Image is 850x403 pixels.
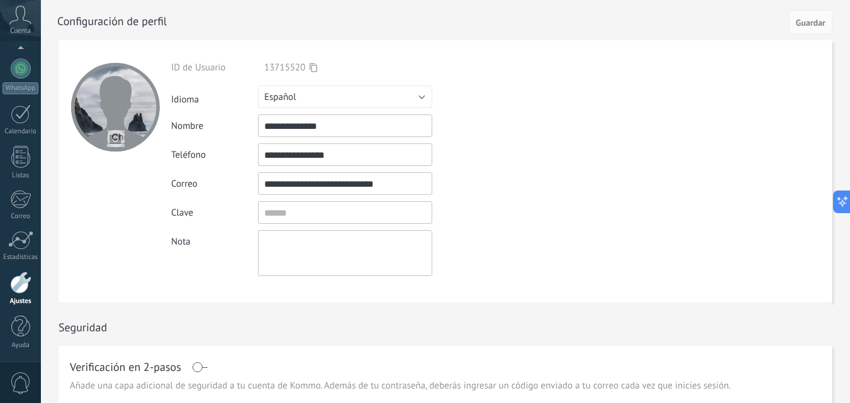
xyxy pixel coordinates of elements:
div: Estadísticas [3,253,39,262]
h1: Verificación en 2-pasos [70,362,181,372]
div: Ayuda [3,341,39,350]
div: Ajustes [3,297,39,306]
div: ID de Usuario [171,62,258,74]
div: Listas [3,172,39,180]
button: Español [258,86,432,108]
span: Cuenta [10,27,31,35]
span: Añade una capa adicional de seguridad a tu cuenta de Kommo. Además de tu contraseña, deberás ingr... [70,380,731,392]
span: 13715520 [264,62,305,74]
div: Calendario [3,128,39,136]
div: Correo [3,213,39,221]
div: Nota [171,230,258,248]
div: WhatsApp [3,82,38,94]
div: Teléfono [171,149,258,161]
span: Guardar [796,18,825,27]
div: Correo [171,178,258,190]
h1: Seguridad [59,320,107,334]
span: Español [264,91,296,103]
div: Idioma [171,89,258,106]
div: Clave [171,207,258,219]
button: Guardar [789,10,832,34]
div: Nombre [171,120,258,132]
